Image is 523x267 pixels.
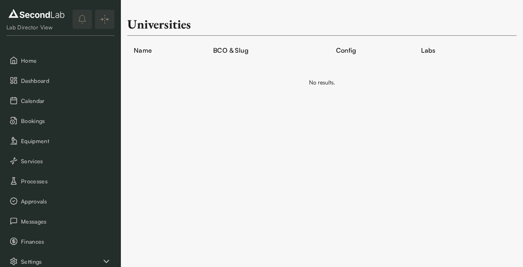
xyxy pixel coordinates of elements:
img: logo [6,7,66,20]
div: Lab Director View [6,23,66,31]
button: Expand/Collapse sidebar [95,10,114,29]
th: Labs [415,41,484,60]
button: Dashboard [6,72,114,89]
button: Calendar [6,92,114,109]
span: Dashboard [21,76,111,85]
button: notifications [73,10,92,29]
td: No results. [127,63,517,102]
th: Config [330,41,415,60]
th: Name [127,41,207,60]
button: Home [6,52,114,69]
th: BCO & Slug [207,41,330,60]
h2: Universities [127,16,191,32]
span: Calendar [21,97,111,105]
span: Home [21,56,111,65]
